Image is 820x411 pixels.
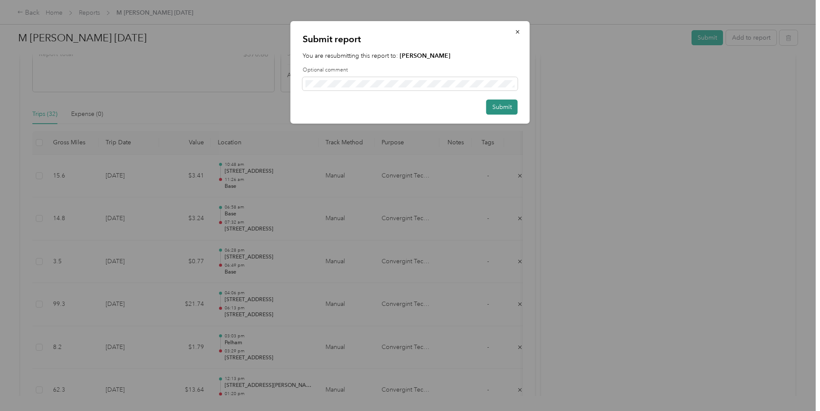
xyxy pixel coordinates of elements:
button: Submit [486,100,518,115]
strong: [PERSON_NAME] [400,52,451,59]
p: Submit report [303,33,518,45]
label: Optional comment [303,66,518,74]
p: You are resubmitting this report to: [303,51,518,60]
iframe: Everlance-gr Chat Button Frame [772,363,820,411]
